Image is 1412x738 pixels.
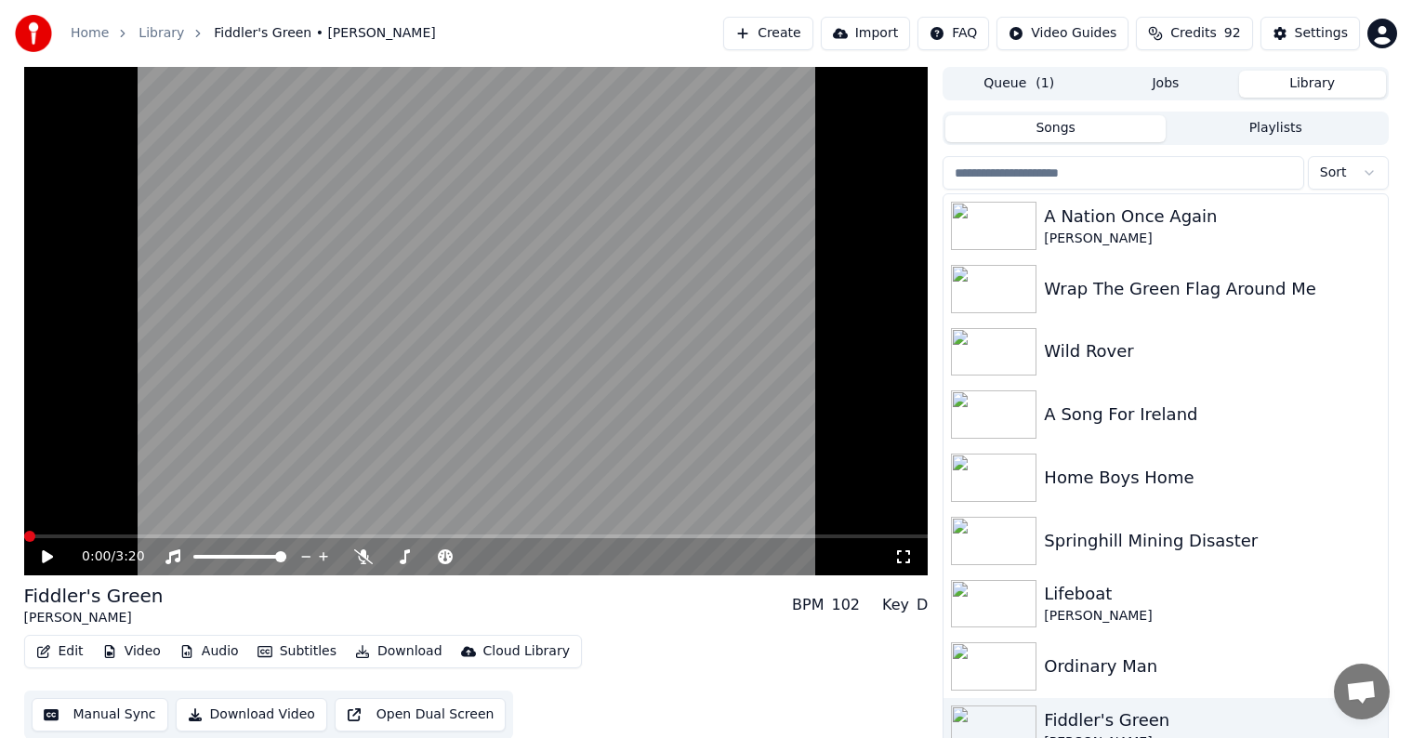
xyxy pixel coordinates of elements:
button: Create [723,17,813,50]
button: Playlists [1166,115,1386,142]
div: 102 [831,594,860,616]
button: Download [348,639,450,665]
div: [PERSON_NAME] [24,609,164,627]
div: Home Boys Home [1044,465,1379,491]
button: Video [95,639,168,665]
button: Credits92 [1136,17,1252,50]
span: 3:20 [115,547,144,566]
span: ( 1 ) [1036,74,1054,93]
img: youka [15,15,52,52]
div: Settings [1295,24,1348,43]
button: Subtitles [250,639,344,665]
div: / [82,547,126,566]
div: [PERSON_NAME] [1044,230,1379,248]
a: Library [139,24,184,43]
button: Queue [945,71,1092,98]
button: Video Guides [996,17,1128,50]
div: Key [882,594,909,616]
div: Cloud Library [483,642,570,661]
span: 92 [1224,24,1241,43]
div: Wrap The Green Flag Around Me [1044,276,1379,302]
span: Fiddler's Green • [PERSON_NAME] [214,24,435,43]
button: Songs [945,115,1166,142]
span: 0:00 [82,547,111,566]
button: Library [1239,71,1386,98]
button: Settings [1260,17,1360,50]
button: Edit [29,639,91,665]
a: Home [71,24,109,43]
div: Open chat [1334,664,1390,719]
div: A Song For Ireland [1044,402,1379,428]
button: Manual Sync [32,698,168,731]
div: [PERSON_NAME] [1044,607,1379,626]
div: BPM [792,594,824,616]
button: FAQ [917,17,989,50]
button: Jobs [1092,71,1239,98]
div: Lifeboat [1044,581,1379,607]
div: Fiddler's Green [24,583,164,609]
div: Ordinary Man [1044,653,1379,679]
button: Open Dual Screen [335,698,507,731]
div: Wild Rover [1044,338,1379,364]
button: Import [821,17,910,50]
div: A Nation Once Again [1044,204,1379,230]
div: D [917,594,928,616]
div: Springhill Mining Disaster [1044,528,1379,554]
nav: breadcrumb [71,24,436,43]
span: Credits [1170,24,1216,43]
div: Fiddler's Green [1044,707,1379,733]
span: Sort [1320,164,1347,182]
button: Download Video [176,698,327,731]
button: Audio [172,639,246,665]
